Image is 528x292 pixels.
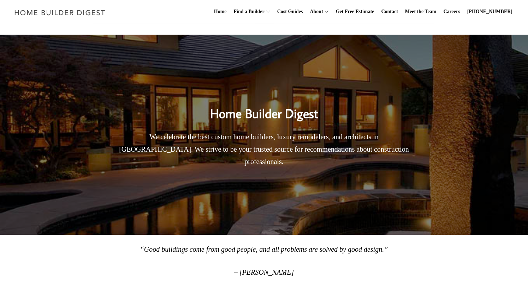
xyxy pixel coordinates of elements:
img: Home Builder Digest [11,6,108,19]
a: Find a Builder [231,0,265,23]
a: Meet the Team [402,0,439,23]
a: [PHONE_NUMBER] [464,0,515,23]
h2: Home Builder Digest [114,91,414,123]
a: About [307,0,323,23]
a: Get Free Estimate [333,0,377,23]
em: “Good buildings come from good people, and all problems are solved by good design.” [140,245,388,253]
em: – [PERSON_NAME] [234,268,294,276]
a: Contact [378,0,401,23]
a: Home [211,0,230,23]
p: We celebrate the best custom home builders, luxury remodelers, and architects in [GEOGRAPHIC_DATA... [114,131,414,168]
a: Cost Guides [274,0,306,23]
a: Careers [441,0,463,23]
